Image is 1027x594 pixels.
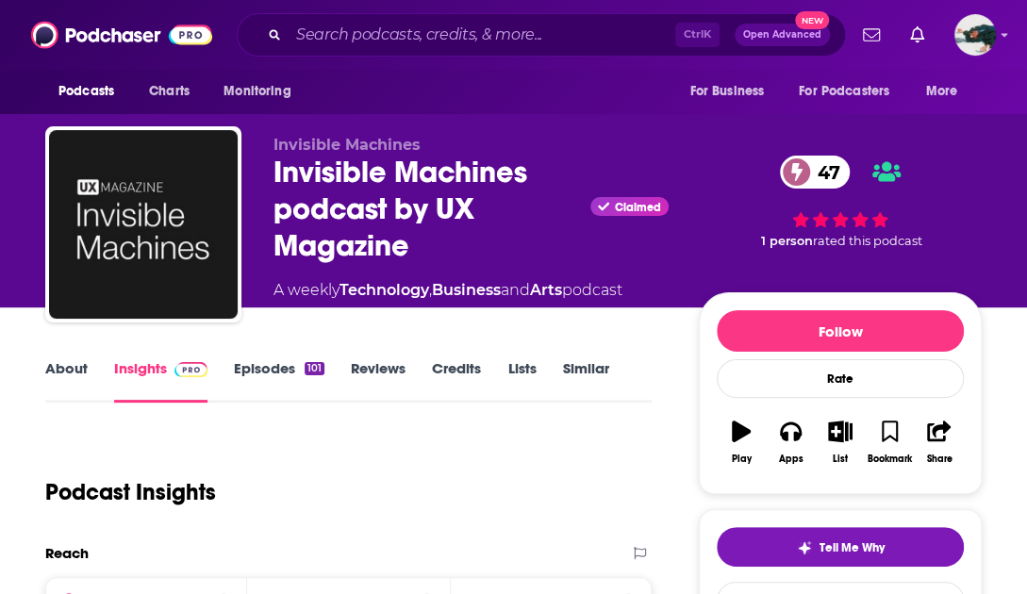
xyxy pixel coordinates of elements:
input: Search podcasts, credits, & more... [289,20,675,50]
div: Share [926,454,952,465]
a: Technology [340,281,429,299]
div: Search podcasts, credits, & more... [237,13,846,57]
a: 47 [780,156,850,189]
div: 101 [305,362,324,375]
span: For Business [689,78,764,105]
button: open menu [210,74,315,109]
button: open menu [676,74,787,109]
a: Reviews [351,359,406,403]
a: Episodes101 [234,359,324,403]
span: New [795,11,829,29]
span: Claimed [615,203,661,212]
img: Podchaser Pro [174,362,207,377]
a: Business [432,281,501,299]
div: 47 1 personrated this podcast [699,136,982,268]
a: Charts [137,74,201,109]
span: Podcasts [58,78,114,105]
img: Invisible Machines podcast by UX Magazine [49,130,238,319]
a: InsightsPodchaser Pro [114,359,207,403]
span: Tell Me Why [820,540,885,555]
img: User Profile [954,14,996,56]
span: and [501,281,530,299]
button: Show profile menu [954,14,996,56]
div: Rate [717,359,964,398]
span: , [429,281,432,299]
button: List [816,408,865,476]
span: 47 [799,156,850,189]
button: Apps [766,408,815,476]
span: More [926,78,958,105]
div: List [833,454,848,465]
span: 1 person [761,234,813,248]
a: Similar [562,359,608,403]
button: Bookmark [865,408,914,476]
button: open menu [45,74,139,109]
img: tell me why sparkle [797,540,812,555]
div: A weekly podcast [273,279,622,302]
a: Arts [530,281,562,299]
a: Credits [432,359,481,403]
span: rated this podcast [813,234,922,248]
a: Show notifications dropdown [855,19,887,51]
div: Apps [779,454,803,465]
button: Share [915,408,964,476]
span: Open Advanced [743,30,821,40]
button: open menu [913,74,982,109]
h2: Reach [45,544,89,562]
button: Open AdvancedNew [735,24,830,46]
h1: Podcast Insights [45,478,216,506]
span: Ctrl K [675,23,720,47]
a: Show notifications dropdown [903,19,932,51]
div: Bookmark [868,454,912,465]
span: Monitoring [224,78,290,105]
a: Lists [507,359,536,403]
button: Follow [717,310,964,352]
button: open menu [787,74,917,109]
span: For Podcasters [799,78,889,105]
span: Charts [149,78,190,105]
a: About [45,359,88,403]
span: Logged in as fsg.publicity [954,14,996,56]
button: Play [717,408,766,476]
img: Podchaser - Follow, Share and Rate Podcasts [31,17,212,53]
span: Invisible Machines [273,136,421,154]
div: Play [732,454,752,465]
button: tell me why sparkleTell Me Why [717,527,964,567]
